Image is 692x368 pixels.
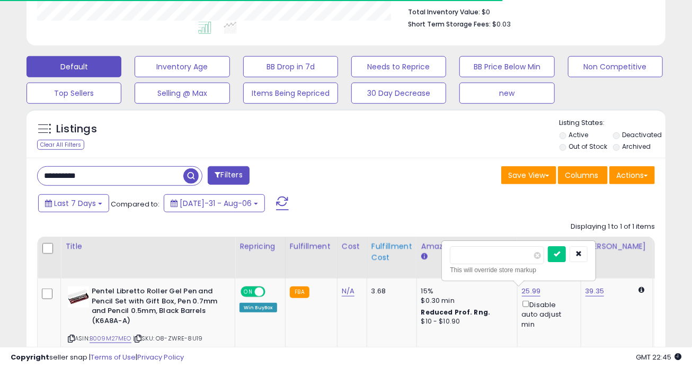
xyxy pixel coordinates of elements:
div: Disable auto adjust min [522,299,573,329]
div: Title [65,241,230,252]
span: OFF [264,288,281,297]
div: seller snap | | [11,353,184,363]
label: Active [569,130,589,139]
div: This will override store markup [450,265,588,275]
div: 15% [421,286,509,296]
div: Clear All Filters [37,140,84,150]
a: N/A [342,286,354,297]
span: Columns [565,170,598,181]
button: Default [26,56,121,77]
p: Listing States: [560,118,666,128]
strong: Copyright [11,352,49,362]
div: Win BuyBox [239,303,277,312]
a: Privacy Policy [137,352,184,362]
div: 3.68 [371,286,409,296]
h5: Listings [56,122,97,137]
span: | SKU: O8-ZWRE-8U19 [133,334,202,343]
div: Repricing [239,241,281,252]
div: Cost [342,241,362,252]
b: Pentel Libretto Roller Gel Pen and Pencil Set with Gift Box, Pen 0.7mm and Pencil 0.5mm, Black Ba... [92,286,220,328]
span: [DATE]-31 - Aug-06 [180,198,252,209]
label: Deactivated [623,130,662,139]
button: Last 7 Days [38,194,109,212]
span: Compared to: [111,199,159,209]
small: FBA [290,286,309,298]
a: Terms of Use [91,352,136,362]
button: Actions [609,166,655,184]
b: Short Term Storage Fees: [409,20,491,29]
label: Archived [623,142,651,151]
button: new [459,83,554,104]
button: Selling @ Max [135,83,229,104]
b: Reduced Prof. Rng. [421,308,491,317]
button: 30 Day Decrease [351,83,446,104]
span: ON [242,288,255,297]
button: [DATE]-31 - Aug-06 [164,194,265,212]
b: Total Inventory Value: [409,7,481,16]
a: B009M27MEO [90,334,131,343]
button: Non Competitive [568,56,663,77]
button: Inventory Age [135,56,229,77]
div: Displaying 1 to 1 of 1 items [571,222,655,232]
span: Last 7 Days [54,198,96,209]
button: Needs to Reprice [351,56,446,77]
a: 25.99 [522,286,541,297]
button: Save View [501,166,556,184]
div: $10 - $10.90 [421,317,509,326]
div: [PERSON_NAME] [585,241,649,252]
span: 2025-08-14 22:45 GMT [636,352,681,362]
button: Filters [208,166,249,185]
img: 41bbTHcqmlL._SL40_.jpg [68,286,89,308]
div: Fulfillment Cost [371,241,412,263]
a: 39.35 [585,286,605,297]
button: Items Being Repriced [243,83,338,104]
div: Amazon Fees [421,241,513,252]
li: $0 [409,5,647,17]
div: Fulfillment [290,241,333,252]
button: Columns [558,166,608,184]
label: Out of Stock [569,142,608,151]
div: $0.30 min [421,296,509,306]
button: BB Drop in 7d [243,56,338,77]
button: Top Sellers [26,83,121,104]
span: $0.03 [493,19,511,29]
button: BB Price Below Min [459,56,554,77]
small: Amazon Fees. [421,252,428,262]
